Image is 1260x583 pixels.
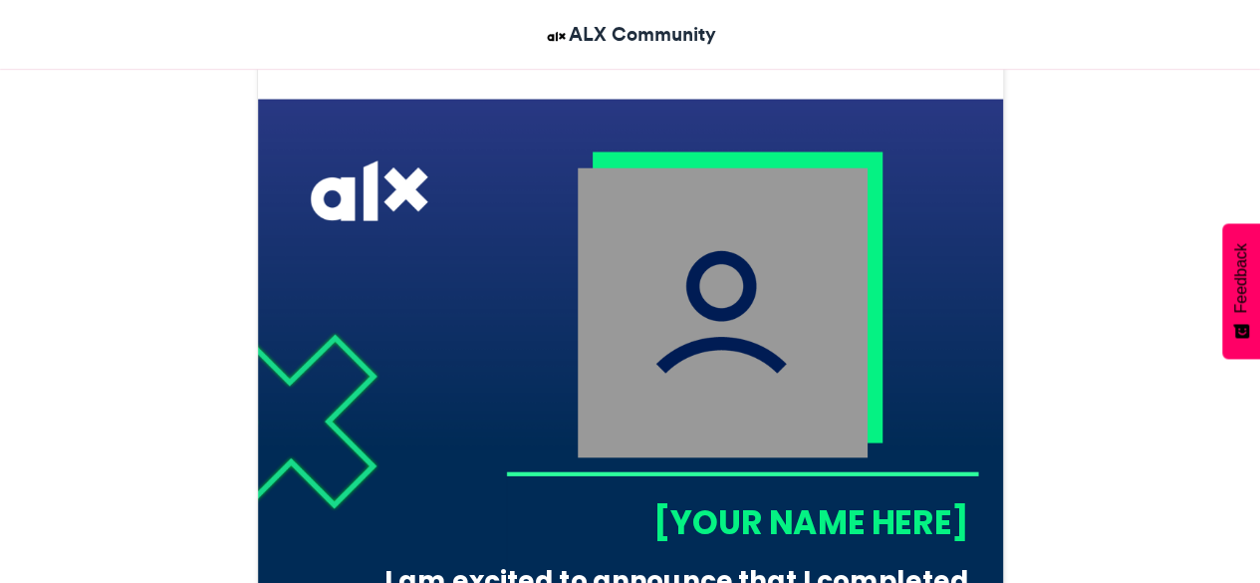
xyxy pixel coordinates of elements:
[505,499,967,545] div: [YOUR NAME HERE]
[577,167,867,457] img: user_filled.png
[544,24,569,49] img: ALX Community
[1176,503,1240,563] iframe: chat widget
[544,20,716,49] a: ALX Community
[1222,223,1260,359] button: Feedback - Show survey
[1232,243,1250,313] span: Feedback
